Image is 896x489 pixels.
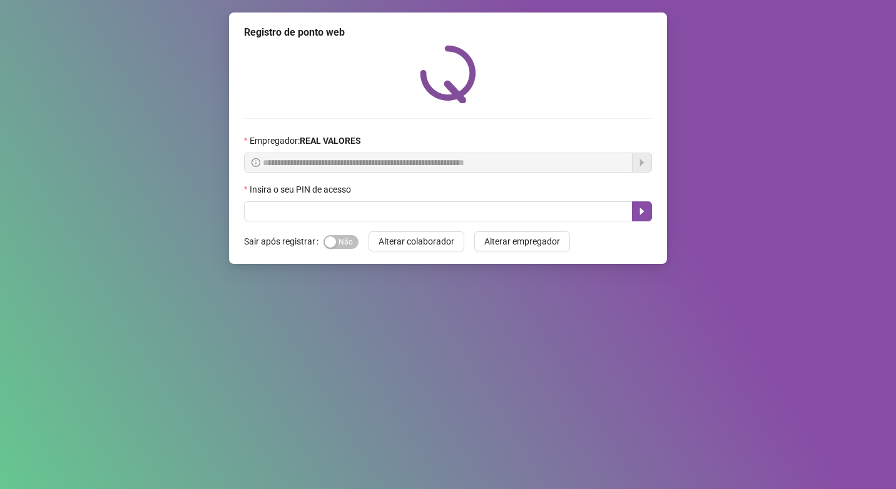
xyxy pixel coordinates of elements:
[250,134,361,148] span: Empregador :
[244,25,652,40] div: Registro de ponto web
[379,234,454,248] span: Alterar colaborador
[474,231,570,251] button: Alterar empregador
[252,158,260,167] span: info-circle
[244,231,323,251] label: Sair após registrar
[637,206,647,216] span: caret-right
[300,136,361,146] strong: REAL VALORES
[369,231,464,251] button: Alterar colaborador
[244,183,359,196] label: Insira o seu PIN de acesso
[420,45,476,103] img: QRPoint
[484,234,560,248] span: Alterar empregador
